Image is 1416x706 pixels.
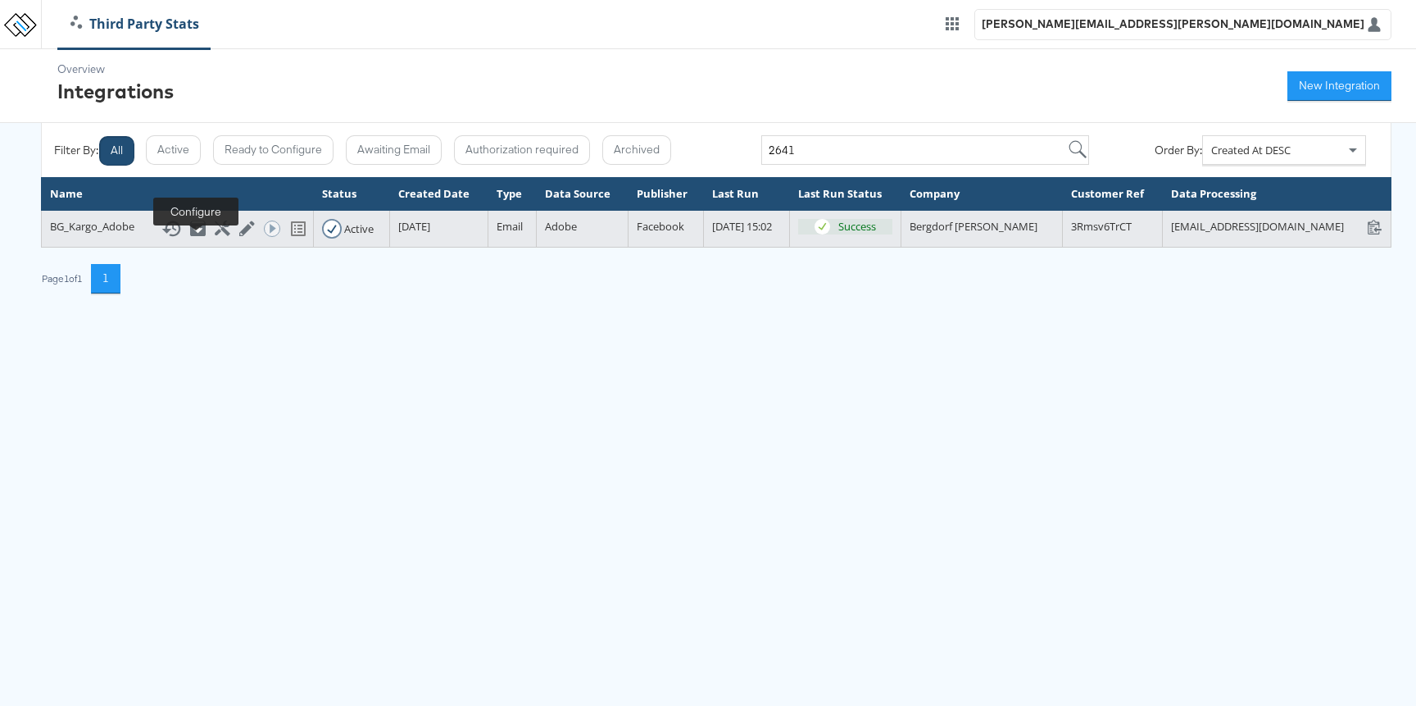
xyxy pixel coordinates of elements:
[1062,178,1162,211] th: Customer Ref
[390,178,488,211] th: Created Date
[910,219,1037,234] span: Bergdorf [PERSON_NAME]
[1155,143,1202,158] div: Order By:
[146,135,201,165] button: Active
[344,221,374,237] div: Active
[99,136,134,166] button: All
[789,178,901,211] th: Last Run Status
[1162,178,1391,211] th: Data Processing
[1287,71,1391,101] button: New Integration
[982,16,1364,32] div: [PERSON_NAME][EMAIL_ADDRESS][PERSON_NAME][DOMAIN_NAME]
[761,135,1089,165] input: e.g name,id or company
[488,178,537,211] th: Type
[537,178,629,211] th: Data Source
[838,219,876,235] div: Success
[54,143,98,158] div: Filter By:
[497,219,523,234] span: Email
[637,219,684,234] span: Facebook
[545,219,577,234] span: Adobe
[50,219,305,239] div: BG_Kargo_Adobe
[91,264,120,294] button: 1
[1211,143,1291,157] span: Created At DESC
[346,135,442,165] button: Awaiting Email
[901,178,1063,211] th: Company
[629,178,704,211] th: Publisher
[41,273,83,285] div: Page 1 of 1
[57,77,174,105] div: Integrations
[602,135,671,165] button: Archived
[57,61,174,77] div: Overview
[1171,219,1382,235] div: [EMAIL_ADDRESS][DOMAIN_NAME]
[288,219,308,239] svg: View missing tracking codes
[1071,219,1132,234] span: 3Rmsv6TrCT
[213,135,334,165] button: Ready to Configure
[398,219,430,234] span: [DATE]
[314,178,390,211] th: Status
[712,219,772,234] span: [DATE] 15:02
[42,178,314,211] th: Name
[215,221,227,236] button: Configure
[704,178,789,211] th: Last Run
[58,15,211,34] a: Third Party Stats
[454,135,590,165] button: Authorization required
